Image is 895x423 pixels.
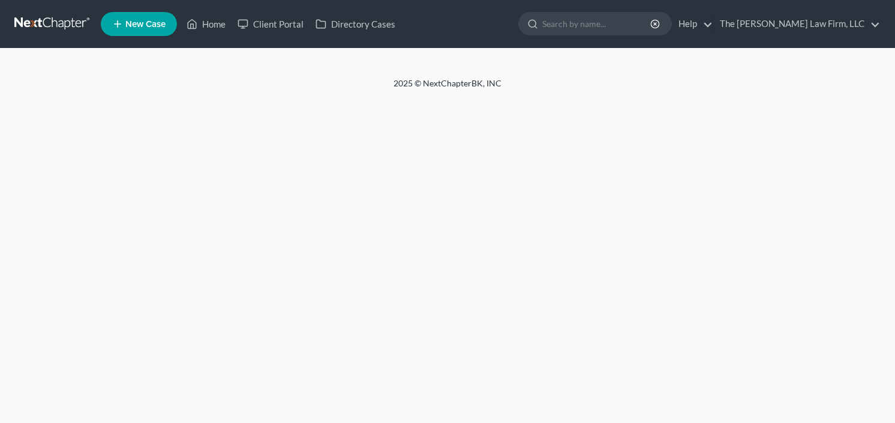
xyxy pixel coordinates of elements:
[232,13,310,35] a: Client Portal
[181,13,232,35] a: Home
[542,13,652,35] input: Search by name...
[672,13,713,35] a: Help
[310,13,401,35] a: Directory Cases
[714,13,880,35] a: The [PERSON_NAME] Law Firm, LLC
[125,20,166,29] span: New Case
[106,77,789,99] div: 2025 © NextChapterBK, INC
